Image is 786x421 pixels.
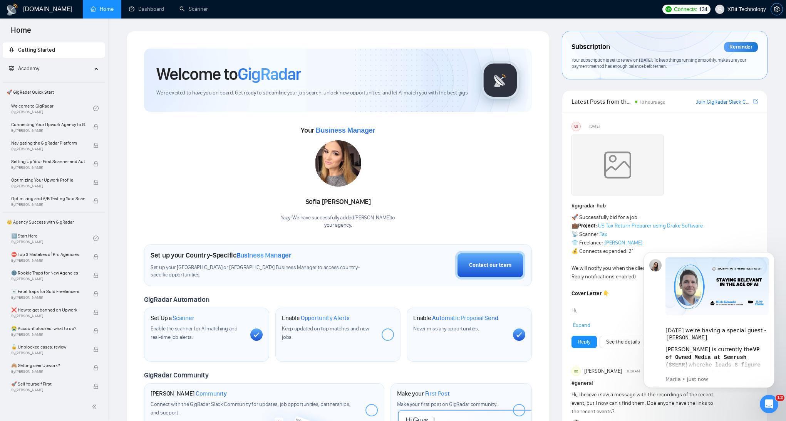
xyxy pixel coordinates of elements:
span: 12 [776,395,784,401]
iframe: Intercom live chat [760,395,778,413]
span: Navigating the GigRadar Platform [11,139,85,147]
span: By [PERSON_NAME] [11,147,85,152]
h1: Make your [397,390,450,397]
span: double-left [92,403,99,411]
span: By [PERSON_NAME] [11,369,85,374]
span: Keep updated on top matches and new jobs. [282,325,369,340]
button: See the details [600,336,647,348]
strong: Cover Letter 👇 [571,290,609,297]
span: lock [93,180,99,185]
span: lock [93,124,99,130]
span: Business Manager [316,126,375,134]
iframe: Intercom notifications message [632,245,786,392]
span: GigRadar Community [144,371,209,379]
p: your agency . [281,222,395,229]
span: Opportunity Alerts [301,314,350,322]
img: gigradar-logo.png [481,61,520,99]
span: 8:29 AM [627,368,640,375]
span: GigRadar Automation [144,295,209,304]
span: lock [93,310,99,315]
span: ☠️ Fatal Traps for Solo Freelancers [11,288,85,295]
span: We're excited to have you on board. Get ready to streamline your job search, unlock new opportuni... [156,89,469,97]
span: 🌚 Rookie Traps for New Agencies [11,269,85,277]
span: Connect with the GigRadar Slack Community for updates, job opportunities, partnerships, and support. [151,401,350,416]
h1: [PERSON_NAME] [151,390,227,397]
span: By [PERSON_NAME] [11,258,85,263]
a: Welcome to GigRadarBy[PERSON_NAME] [11,100,93,117]
div: Sofia [PERSON_NAME] [281,195,395,209]
span: export [753,98,758,104]
span: user [717,7,722,12]
span: Automatic Proposal Send [432,314,498,322]
span: Your subscription is set to renew on . To keep things running smoothly, make sure your payment me... [571,57,746,69]
span: [PERSON_NAME] [584,367,622,376]
span: [DATE] [639,57,652,63]
a: US Tax Return Preparer using Drake Software [598,222,703,229]
span: lock [93,347,99,352]
a: dashboardDashboard [129,6,164,12]
span: rocket [9,47,14,52]
span: 🔓 Unblocked cases: review [11,343,85,351]
span: 🚀 Sell Yourself First [11,380,85,388]
button: Contact our team [455,251,525,280]
div: Reminder [724,42,758,52]
a: setting [771,6,783,12]
span: By [PERSON_NAME] [11,184,85,189]
span: check-circle [93,236,99,241]
span: By [PERSON_NAME] [11,295,85,300]
a: Join GigRadar Slack Community [696,98,752,106]
span: fund-projection-screen [9,66,14,71]
span: lock [93,198,99,204]
span: Home [5,25,37,41]
span: GigRadar [238,64,301,84]
span: By [PERSON_NAME] [11,277,85,281]
span: First Post [425,390,450,397]
img: upwork-logo.png [665,6,672,12]
span: By [PERSON_NAME] [11,351,85,355]
h1: # gigradar-hub [571,202,758,210]
span: lock [93,273,99,278]
h1: Set Up a [151,314,194,322]
span: Optimizing and A/B Testing Your Scanner for Better Results [11,195,85,202]
span: By [PERSON_NAME] [11,314,85,318]
a: 1️⃣ Start HereBy[PERSON_NAME] [11,230,93,247]
a: [PERSON_NAME] [605,239,642,246]
h1: Enable [413,314,498,322]
span: Never miss any opportunities. [413,325,479,332]
span: Set up your [GEOGRAPHIC_DATA] or [GEOGRAPHIC_DATA] Business Manager to access country-specific op... [151,264,375,279]
span: [DATE] [589,123,600,130]
li: Getting Started [3,42,105,58]
a: homeHome [90,6,114,12]
span: 🙈 Getting over Upwork? [11,362,85,369]
span: lock [93,143,99,148]
span: 134 [699,5,707,13]
span: lock [93,161,99,167]
span: check-circle [93,106,99,111]
span: Academy [18,65,39,72]
a: export [753,98,758,105]
a: See the details [606,338,640,346]
span: lock [93,291,99,296]
h1: # general [571,379,758,387]
span: lock [93,328,99,333]
span: Scanner [173,314,194,322]
span: lock [93,384,99,389]
strong: Project: [578,222,597,229]
span: By [PERSON_NAME] [11,128,85,133]
span: Connects: [674,5,697,13]
button: setting [771,3,783,15]
h1: Enable [282,314,350,322]
a: Reply [578,338,590,346]
span: Business Manager [236,251,292,259]
div: US [572,122,580,131]
span: Latest Posts from the GigRadar Community [571,97,632,106]
span: Expand [573,322,590,328]
a: Tax [600,231,607,237]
